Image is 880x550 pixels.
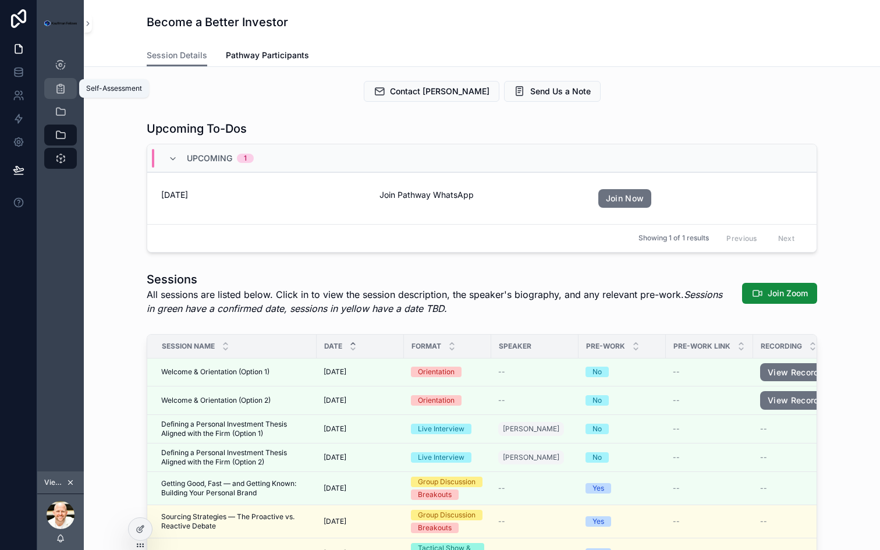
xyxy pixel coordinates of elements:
span: Join Pathway WhatsApp [379,189,584,201]
a: [DATE] [324,484,397,493]
a: Session Details [147,45,207,67]
div: Yes [592,516,604,527]
a: -- [498,367,572,377]
span: -- [673,484,680,493]
span: -- [673,367,680,377]
a: No [586,452,659,463]
a: [DATE]Join Pathway WhatsAppJoin Now [147,172,817,224]
a: [PERSON_NAME] [498,420,572,438]
div: No [592,367,602,377]
a: View Recording [760,363,840,382]
a: Join Now [598,189,652,208]
span: Pre-work Link [673,342,730,351]
a: Getting Good, Fast — and Getting Known: Building Your Personal Brand [161,479,310,498]
div: Breakouts [418,523,452,533]
div: Orientation [418,395,455,406]
div: Orientation [418,367,455,377]
span: Date [324,342,342,351]
span: [PERSON_NAME] [503,453,559,462]
a: Welcome & Orientation (Option 1) [161,367,310,377]
span: [DATE] [324,424,346,434]
div: Group Discussion [418,477,476,487]
div: Live Interview [418,424,464,434]
button: Send Us a Note [504,81,601,102]
span: All sessions are listed below. Click in to view the session description, the speaker's biography,... [147,288,730,315]
span: -- [760,453,767,462]
div: No [592,395,602,406]
a: -- [498,484,572,493]
span: -- [673,396,680,405]
div: Self-Assessment [86,84,142,93]
span: Send Us a Note [530,86,591,97]
img: App logo [44,20,77,27]
div: scrollable content [37,47,84,184]
h1: Sessions [147,271,730,288]
span: -- [498,484,505,493]
div: 1 [244,154,247,163]
span: -- [673,453,680,462]
a: -- [673,517,746,526]
a: Welcome & Orientation (Option 2) [161,396,310,405]
span: Pre-work [586,342,625,351]
a: Group DiscussionBreakouts [411,477,484,500]
span: [DATE] [161,189,366,201]
span: [DATE] [324,367,346,377]
span: Format [411,342,441,351]
a: -- [673,367,746,377]
a: [DATE] [324,367,397,377]
em: Sessions in green have a confirmed date, sessions in yellow have a date TBD. [147,289,722,314]
span: Session Details [147,49,207,61]
a: No [586,395,659,406]
a: Orientation [411,367,484,377]
a: Live Interview [411,452,484,463]
a: Defining a Personal Investment Thesis Aligned with the Firm (Option 2) [161,448,310,467]
span: -- [760,484,767,493]
a: [DATE] [324,396,397,405]
span: Viewing as Dylan [44,478,64,487]
h1: Upcoming To-Dos [147,120,247,137]
span: Contact [PERSON_NAME] [390,86,489,97]
span: Welcome & Orientation (Option 2) [161,396,271,405]
a: Yes [586,483,659,494]
span: [DATE] [324,484,346,493]
a: -- [760,517,840,526]
div: Live Interview [418,452,464,463]
span: -- [760,517,767,526]
a: Orientation [411,395,484,406]
span: Join Zoom [768,288,808,299]
span: [DATE] [324,396,346,405]
div: Group Discussion [418,510,476,520]
a: No [586,367,659,377]
span: -- [498,517,505,526]
a: -- [673,424,746,434]
a: Pathway Participants [226,45,309,68]
a: Defining a Personal Investment Thesis Aligned with the Firm (Option 1) [161,420,310,438]
span: -- [673,517,680,526]
a: Sourcing Strategies — The Proactive vs. Reactive Debate [161,512,310,531]
span: Upcoming [187,152,232,164]
a: View Recording [760,391,840,410]
span: Session Name [162,342,215,351]
a: -- [760,484,840,493]
a: -- [498,517,572,526]
a: [DATE] [324,424,397,434]
h1: Become a Better Investor [147,14,288,30]
a: -- [498,396,572,405]
div: Breakouts [418,489,452,500]
span: Showing 1 of 1 results [638,233,709,243]
span: -- [673,424,680,434]
div: Yes [592,483,604,494]
button: Contact [PERSON_NAME] [364,81,499,102]
span: [DATE] [324,453,346,462]
a: [PERSON_NAME] [498,448,572,467]
span: [PERSON_NAME] [503,424,559,434]
a: -- [760,453,840,462]
a: -- [673,396,746,405]
span: Pathway Participants [226,49,309,61]
button: Join Zoom [742,283,817,304]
